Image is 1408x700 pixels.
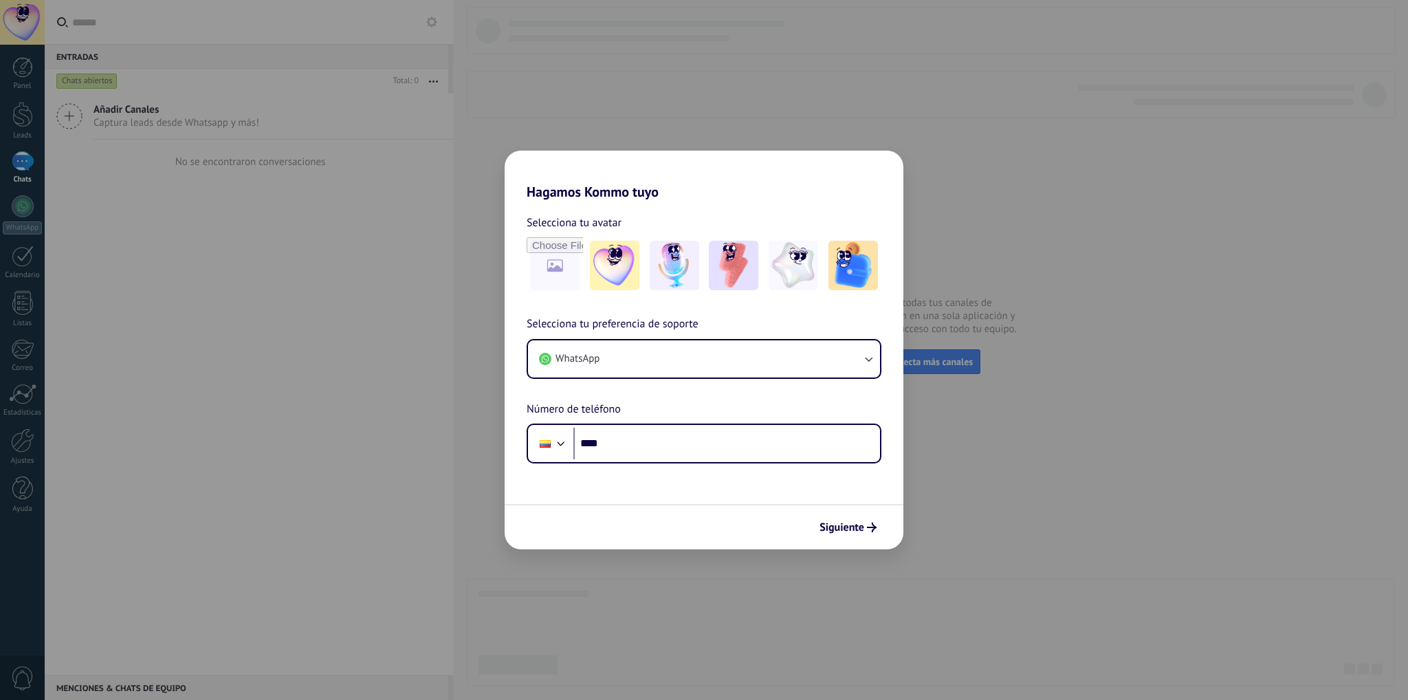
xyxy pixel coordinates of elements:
img: -4.jpeg [769,241,818,290]
div: Ecuador: + 593 [532,429,558,458]
span: WhatsApp [555,352,599,366]
button: Siguiente [813,516,883,539]
span: Selecciona tu avatar [527,214,621,232]
img: -5.jpeg [828,241,878,290]
span: Número de teléfono [527,401,621,419]
img: -1.jpeg [590,241,639,290]
img: -2.jpeg [650,241,699,290]
h2: Hagamos Kommo tuyo [505,151,903,200]
span: Siguiente [819,523,864,532]
img: -3.jpeg [709,241,758,290]
button: WhatsApp [528,340,880,378]
span: Selecciona tu preferencia de soporte [527,316,698,333]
